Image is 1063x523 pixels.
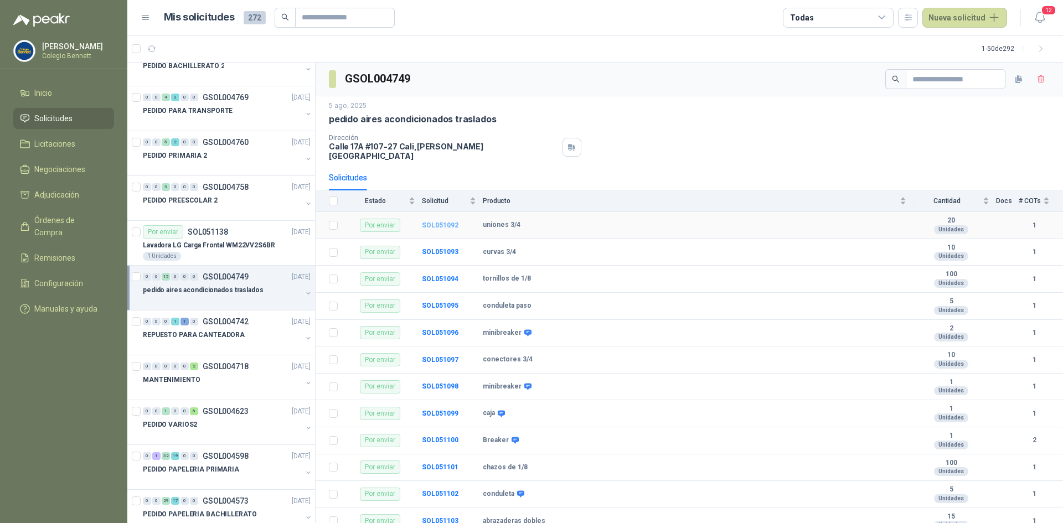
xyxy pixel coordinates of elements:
[292,451,311,462] p: [DATE]
[360,219,400,232] div: Por enviar
[292,92,311,103] p: [DATE]
[13,210,114,243] a: Órdenes de Compra
[152,94,161,101] div: 0
[934,306,968,315] div: Unidades
[244,11,266,24] span: 272
[1019,328,1050,338] b: 1
[934,225,968,234] div: Unidades
[180,183,189,191] div: 0
[1019,247,1050,257] b: 1
[143,270,313,305] a: 0 0 15 0 0 0 GSOL004749[DATE] pedido aires acondicionados traslados
[203,363,249,370] p: GSOL004718
[292,182,311,193] p: [DATE]
[422,463,458,471] a: SOL051101
[171,138,179,146] div: 2
[292,317,311,327] p: [DATE]
[913,297,989,306] b: 5
[180,318,189,325] div: 1
[1019,489,1050,499] b: 1
[143,407,151,415] div: 0
[34,277,83,289] span: Configuración
[203,497,249,505] p: GSOL004573
[143,363,151,370] div: 0
[180,497,189,505] div: 0
[422,356,458,364] b: SOL051097
[483,490,514,499] b: conduleta
[329,134,558,142] p: Dirección
[422,490,458,498] a: SOL051102
[171,94,179,101] div: 3
[34,87,52,99] span: Inicio
[913,351,989,360] b: 10
[143,46,313,81] a: 0 0 4 10 0 0 GSOL004770[DATE] PEDIDO BACHILLERATO 2
[934,386,968,395] div: Unidades
[934,279,968,288] div: Unidades
[171,363,179,370] div: 0
[422,275,458,283] b: SOL051094
[292,406,311,417] p: [DATE]
[1019,197,1041,205] span: # COTs
[42,53,111,59] p: Colegio Bennett
[162,497,170,505] div: 29
[143,252,181,261] div: 1 Unidades
[180,273,189,281] div: 0
[190,94,198,101] div: 0
[360,299,400,313] div: Por enviar
[1019,381,1050,392] b: 1
[143,136,313,171] a: 0 0 5 2 0 0 GSOL004760[DATE] PEDIDO PRIMARIA 2
[143,405,313,440] a: 0 0 1 0 0 6 GSOL004623[DATE] PEDIDO VARIOS2
[203,138,249,146] p: GSOL004760
[913,459,989,468] b: 100
[13,273,114,294] a: Configuración
[143,240,275,251] p: Lavadora LG Carga Frontal WM22VV2S6BR
[360,407,400,420] div: Por enviar
[190,138,198,146] div: 0
[171,273,179,281] div: 0
[329,142,558,160] p: Calle 17A #107-27 Cali , [PERSON_NAME][GEOGRAPHIC_DATA]
[1019,408,1050,419] b: 1
[1041,5,1056,15] span: 12
[422,302,458,309] b: SOL051095
[913,190,996,212] th: Cantidad
[203,318,249,325] p: GSOL004742
[162,138,170,146] div: 5
[483,302,531,310] b: conduleta paso
[162,407,170,415] div: 1
[1019,220,1050,231] b: 1
[180,363,189,370] div: 0
[292,137,311,148] p: [DATE]
[422,436,458,444] a: SOL051100
[180,94,189,101] div: 0
[190,318,198,325] div: 0
[483,409,495,418] b: caja
[188,228,228,236] p: SOL051138
[127,221,315,266] a: Por enviarSOL051138[DATE] Lavadora LG Carga Frontal WM22VV2S6BR1 Unidades
[422,382,458,390] a: SOL051098
[1019,301,1050,311] b: 1
[180,138,189,146] div: 0
[34,214,104,239] span: Órdenes de Compra
[143,225,183,239] div: Por enviar
[143,285,264,296] p: pedido aires acondicionados traslados
[190,363,198,370] div: 2
[203,452,249,460] p: GSOL004598
[203,273,249,281] p: GSOL004749
[143,106,233,116] p: PEDIDO PARA TRANSPORTE
[13,184,114,205] a: Adjudicación
[360,326,400,339] div: Por enviar
[203,94,249,101] p: GSOL004769
[13,133,114,154] a: Licitaciones
[34,189,79,201] span: Adjudicación
[922,8,1007,28] button: Nueva solicitud
[152,183,161,191] div: 0
[190,497,198,505] div: 0
[1019,462,1050,473] b: 1
[143,61,224,71] p: PEDIDO BACHILLERATO 2
[143,375,200,385] p: MANTENIMIENTO
[13,298,114,319] a: Manuales y ayuda
[143,452,151,460] div: 0
[996,190,1019,212] th: Docs
[292,272,311,282] p: [DATE]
